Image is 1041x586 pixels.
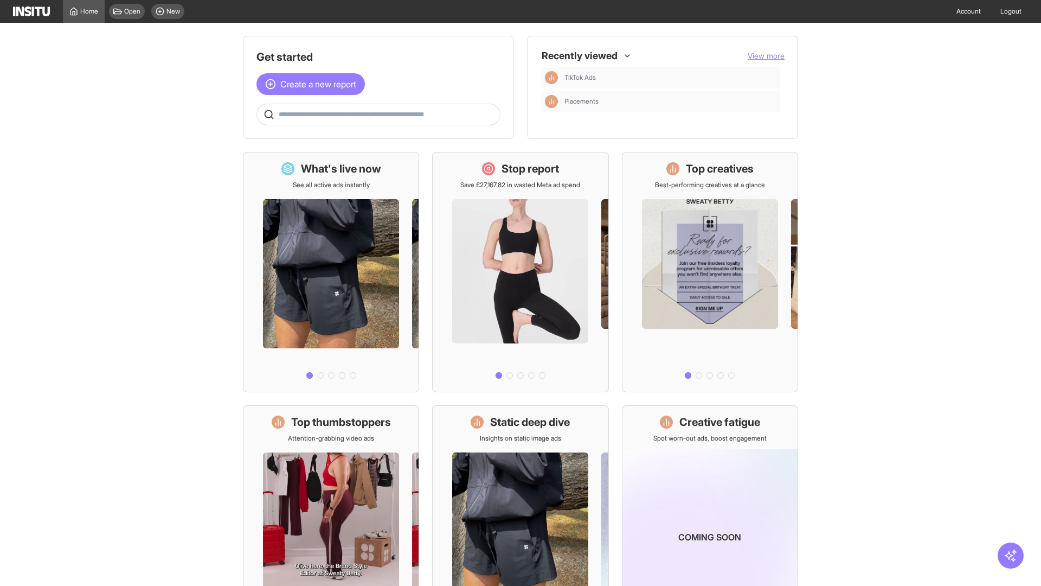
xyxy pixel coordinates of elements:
a: Stop reportSave £27,167.82 in wasted Meta ad spend [432,152,608,392]
p: Attention-grabbing video ads [288,434,374,443]
a: Top creativesBest-performing creatives at a glance [622,152,798,392]
span: TikTok Ads [564,73,596,82]
span: Placements [564,97,776,106]
div: Insights [545,95,558,108]
h1: Get started [256,49,500,65]
span: Create a new report [280,78,356,91]
p: Save £27,167.82 in wasted Meta ad spend [460,181,580,189]
span: Placements [564,97,599,106]
h1: Top thumbstoppers [291,415,391,430]
span: Open [124,7,140,16]
img: Logo [13,7,50,16]
h1: What's live now [301,161,381,176]
p: Insights on static image ads [480,434,561,443]
h1: Stop report [502,161,559,176]
p: Best-performing creatives at a glance [655,181,765,189]
div: Insights [545,71,558,84]
p: See all active ads instantly [293,181,370,189]
span: New [166,7,180,16]
span: View more [748,51,785,60]
button: View more [748,50,785,61]
h1: Top creatives [686,161,754,176]
h1: Static deep dive [490,415,570,430]
span: TikTok Ads [564,73,776,82]
span: Home [80,7,98,16]
button: Create a new report [256,73,365,95]
a: What's live nowSee all active ads instantly [243,152,419,392]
